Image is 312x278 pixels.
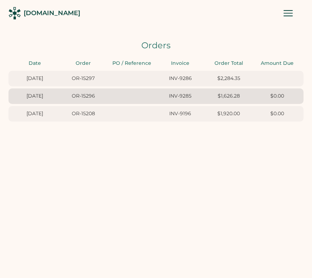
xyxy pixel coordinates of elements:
div: Order [61,60,105,67]
div: Invoice [158,60,202,67]
div: INV-9196 [158,110,202,117]
img: Rendered Logo - Screens [8,7,21,19]
div: [DATE] [13,75,57,82]
div: Amount Due [255,60,299,67]
div: [DATE] [13,110,57,117]
div: Orders [8,39,304,51]
div: INV-9286 [158,75,202,82]
div: OR-15296 [61,93,105,100]
div: $0.00 [255,110,299,117]
div: OR-15297 [61,75,105,82]
div: [DATE] [13,93,57,100]
div: Date [13,60,57,67]
div: [DOMAIN_NAME] [24,9,80,18]
div: OR-15208 [61,110,105,117]
div: $0.00 [255,93,299,100]
div: INV-9285 [158,93,202,100]
div: Order Total [207,60,251,67]
div: $1,626.28 [207,93,251,100]
div: $2,284.35 [207,75,251,82]
div: $1,920.00 [207,110,251,117]
div: PO / Reference [110,60,154,67]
